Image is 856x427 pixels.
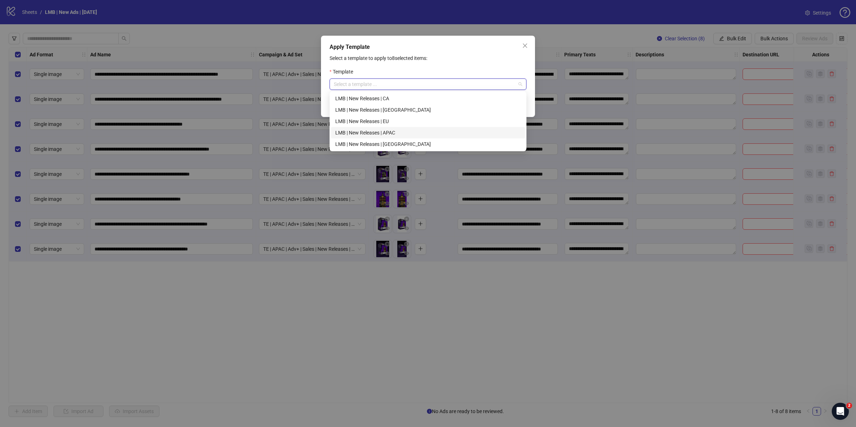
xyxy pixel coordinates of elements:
[522,43,528,49] span: close
[331,116,525,127] div: LMB | New Releases | EU
[335,106,521,114] div: LMB | New Releases | [GEOGRAPHIC_DATA]
[846,403,852,408] span: 2
[331,93,525,104] div: LMB | New Releases | CA
[519,40,531,51] button: Close
[832,403,849,420] iframe: Intercom live chat
[335,117,521,125] div: LMB | New Releases | EU
[335,129,521,137] div: LMB | New Releases | APAC
[335,95,521,102] div: LMB | New Releases | CA
[331,104,525,116] div: LMB | New Releases | UK
[331,138,525,150] div: LMB | New Releases | USA
[330,43,526,51] div: Apply Template
[331,127,525,138] div: LMB | New Releases | APAC
[330,68,358,76] label: Template
[330,54,526,62] p: Select a template to apply to 8 selected items:
[335,140,521,148] div: LMB | New Releases | [GEOGRAPHIC_DATA]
